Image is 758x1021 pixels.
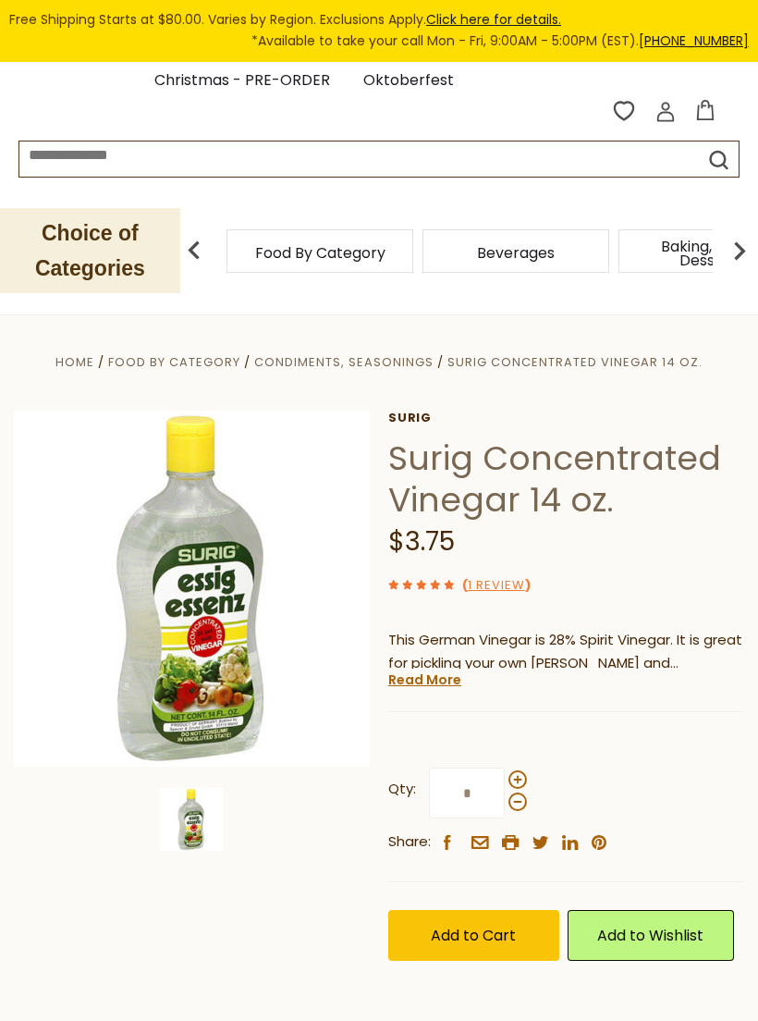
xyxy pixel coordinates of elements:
a: Condiments, Seasonings [254,353,434,371]
a: Oktoberfest [363,68,454,93]
strong: Qty: [388,778,416,801]
a: Add to Wishlist [568,910,734,961]
a: Surig Concentrated Vinegar 14 oz. [447,353,703,371]
span: Share: [388,830,431,854]
a: Click here for details. [426,10,561,29]
img: previous arrow [176,232,213,269]
span: $3.75 [388,523,455,560]
a: Home [55,353,94,371]
p: This German Vinegar is 28% Spirit Vinegar. It is great for pickling your own [PERSON_NAME] and ve... [388,629,744,675]
button: Add to Cart [388,910,559,961]
a: Beverages [477,246,555,260]
img: Surig Concentrated Vinegar [160,788,223,851]
img: Surig Concentrated Vinegar [14,411,370,767]
a: 1 Review [468,576,525,596]
a: Food By Category [255,246,385,260]
div: Free Shipping Starts at $80.00. Varies by Region. Exclusions Apply. [9,9,749,53]
span: *Available to take your call Mon - Fri, 9:00AM - 5:00PM (EST). [251,31,749,52]
a: Read More [388,670,461,689]
a: Food By Category [108,353,240,371]
a: Surig [388,411,744,425]
span: Add to Cart [431,925,516,946]
a: [PHONE_NUMBER] [639,31,749,50]
h1: Surig Concentrated Vinegar 14 oz. [388,437,744,521]
span: ( ) [462,576,531,594]
input: Qty: [429,768,505,818]
a: Christmas - PRE-ORDER [154,68,330,93]
img: next arrow [721,232,758,269]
